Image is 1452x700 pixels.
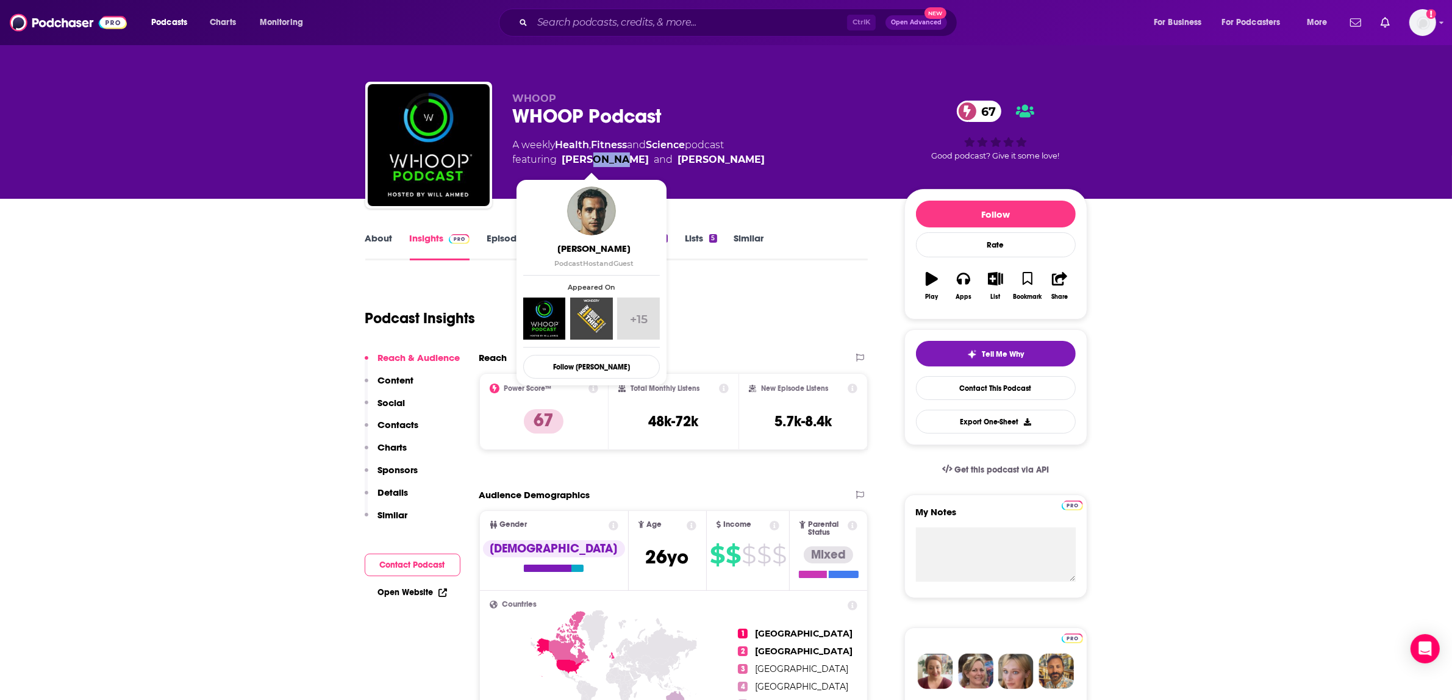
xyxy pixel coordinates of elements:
button: Social [365,397,406,420]
a: About [365,232,393,260]
a: Lists5 [685,232,717,260]
button: Show profile menu [1409,9,1436,36]
div: Play [925,293,938,301]
a: Episodes348 [487,232,548,260]
span: Gender [500,521,528,529]
img: WHOOP Podcast [523,298,565,340]
h2: Audience Demographics [479,489,590,501]
a: Pro website [1062,499,1083,510]
span: $ [710,545,724,565]
div: Share [1051,293,1068,301]
img: Podchaser Pro [449,234,470,244]
span: Podcast Host Guest [554,259,634,268]
h2: Reach [479,352,507,363]
span: 26 yo [646,545,689,569]
img: User Profile [1409,9,1436,36]
h1: Podcast Insights [365,309,476,327]
div: A weekly podcast [513,138,765,167]
div: [DEMOGRAPHIC_DATA] [483,540,625,557]
span: and [654,152,673,167]
div: 5 [709,234,717,243]
p: Content [378,374,414,386]
p: Reach & Audience [378,352,460,363]
span: Good podcast? Give it some love! [932,151,1060,160]
button: open menu [251,13,319,32]
span: Monitoring [260,14,303,31]
span: 2 [738,646,748,656]
a: Pro website [1062,632,1083,643]
span: $ [757,545,771,565]
img: Jules Profile [998,654,1034,689]
img: tell me why sparkle [967,349,977,359]
span: 4 [738,682,748,691]
h2: New Episode Listens [761,384,828,393]
button: Sponsors [365,464,418,487]
span: WHOOP [513,93,557,104]
a: 67 [957,101,1002,122]
button: List [979,264,1011,308]
img: Jon Profile [1039,654,1074,689]
span: Age [646,521,662,529]
img: Podchaser Pro [1062,501,1083,510]
p: 67 [524,409,563,434]
button: tell me why sparkleTell Me Why [916,341,1076,366]
a: Contact This Podcast [916,376,1076,400]
span: $ [742,545,756,565]
button: Reach & Audience [365,352,460,374]
h3: 5.7k-8.4k [774,412,832,430]
span: [GEOGRAPHIC_DATA] [755,628,853,639]
img: Podchaser Pro [1062,634,1083,643]
a: Science [646,139,685,151]
input: Search podcasts, credits, & more... [532,13,847,32]
img: Podchaser - Follow, Share and Rate Podcasts [10,11,127,34]
button: Open AdvancedNew [885,15,947,30]
span: 3 [738,664,748,674]
button: open menu [1298,13,1343,32]
span: Parental Status [808,521,846,537]
span: [PERSON_NAME] [526,243,662,254]
span: Ctrl K [847,15,876,30]
span: Income [723,521,751,529]
button: Follow [916,201,1076,227]
img: Sydney Profile [918,654,953,689]
button: Similar [365,509,408,532]
svg: Add a profile image [1426,9,1436,19]
a: +15 [617,298,659,340]
button: Follow [PERSON_NAME] [523,355,660,379]
a: Will Ahmed [562,152,649,167]
button: Charts [365,441,407,464]
img: Will Ahmed [567,187,616,235]
span: Tell Me Why [982,349,1024,359]
div: Search podcasts, credits, & more... [510,9,969,37]
span: and [628,139,646,151]
div: [PERSON_NAME] [678,152,765,167]
div: Rate [916,232,1076,257]
button: Apps [948,264,979,308]
button: Details [365,487,409,509]
p: Details [378,487,409,498]
p: Contacts [378,419,419,430]
span: More [1307,14,1328,31]
span: $ [772,545,786,565]
button: Content [365,374,414,397]
span: Logged in as nicole.koremenos [1409,9,1436,36]
button: Bookmark [1012,264,1043,308]
a: InsightsPodchaser Pro [410,232,470,260]
span: Countries [502,601,537,609]
img: Barbara Profile [958,654,993,689]
p: Social [378,397,406,409]
button: open menu [143,13,203,32]
a: Get this podcast via API [932,455,1059,485]
span: Charts [210,14,236,31]
p: Similar [378,509,408,521]
a: Similar [734,232,764,260]
img: WHOOP Podcast [368,84,490,206]
button: Play [916,264,948,308]
div: List [991,293,1001,301]
a: Show notifications dropdown [1345,12,1366,33]
div: Apps [956,293,971,301]
div: Open Intercom Messenger [1411,634,1440,663]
